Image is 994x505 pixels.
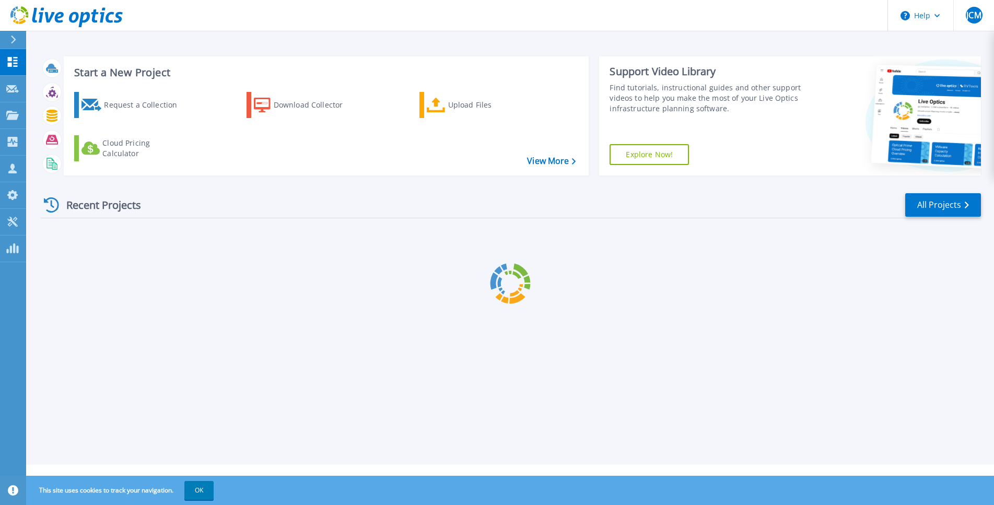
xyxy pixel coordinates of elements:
[40,192,155,218] div: Recent Projects
[966,11,981,19] span: JCM
[610,144,689,165] a: Explore Now!
[905,193,981,217] a: All Projects
[448,95,532,115] div: Upload Files
[184,481,214,500] button: OK
[74,67,576,78] h3: Start a New Project
[29,481,214,500] span: This site uses cookies to track your navigation.
[102,138,186,159] div: Cloud Pricing Calculator
[74,135,191,161] a: Cloud Pricing Calculator
[610,65,804,78] div: Support Video Library
[527,156,576,166] a: View More
[247,92,363,118] a: Download Collector
[274,95,357,115] div: Download Collector
[74,92,191,118] a: Request a Collection
[419,92,536,118] a: Upload Files
[104,95,188,115] div: Request a Collection
[610,83,804,114] div: Find tutorials, instructional guides and other support videos to help you make the most of your L...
